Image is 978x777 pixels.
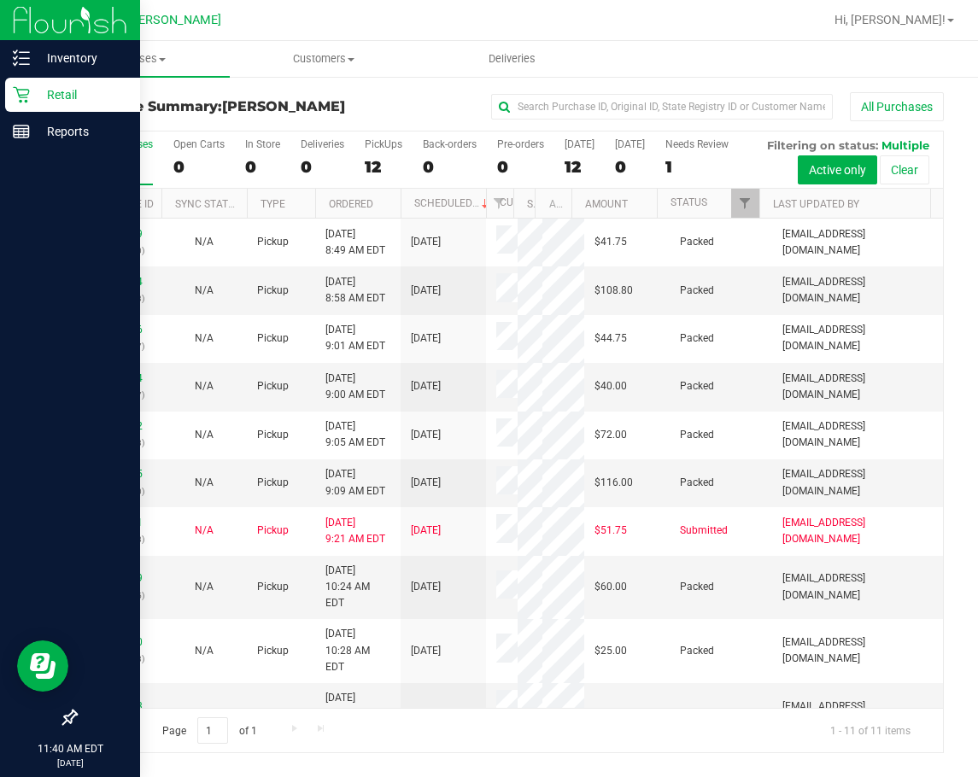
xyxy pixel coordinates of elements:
[257,579,289,595] span: Pickup
[195,643,214,659] button: N/A
[8,741,132,757] p: 11:40 AM EDT
[245,138,280,150] div: In Store
[195,524,214,536] span: Not Applicable
[195,234,214,250] button: N/A
[594,579,627,595] span: $60.00
[680,523,728,539] span: Submitted
[195,645,214,657] span: Not Applicable
[423,157,477,177] div: 0
[850,92,944,121] button: All Purchases
[325,515,385,547] span: [DATE] 9:21 AM EDT
[782,226,933,259] span: [EMAIL_ADDRESS][DOMAIN_NAME]
[148,717,271,744] span: Page of 1
[325,226,385,259] span: [DATE] 8:49 AM EDT
[423,138,477,150] div: Back-orders
[782,371,933,403] span: [EMAIL_ADDRESS][DOMAIN_NAME]
[782,515,933,547] span: [EMAIL_ADDRESS][DOMAIN_NAME]
[257,475,289,491] span: Pickup
[195,523,214,539] button: N/A
[817,717,924,743] span: 1 - 11 of 11 items
[195,581,214,593] span: Not Applicable
[585,198,628,210] a: Amount
[594,234,627,250] span: $41.75
[325,563,390,612] span: [DATE] 10:24 AM EDT
[798,155,877,184] button: Active only
[680,707,714,723] span: Packed
[497,157,544,177] div: 0
[301,157,344,177] div: 0
[257,378,289,394] span: Pickup
[257,707,289,723] span: Pickup
[257,427,289,443] span: Pickup
[671,196,707,208] a: Status
[594,283,633,299] span: $108.80
[411,283,441,299] span: [DATE]
[594,378,627,394] span: $40.00
[195,330,214,347] button: N/A
[782,418,933,451] span: [EMAIL_ADDRESS][DOMAIN_NAME]
[411,234,441,250] span: [DATE]
[230,41,419,77] a: Customers
[680,234,714,250] span: Packed
[257,234,289,250] span: Pickup
[195,380,214,392] span: Not Applicable
[665,138,729,150] div: Needs Review
[491,94,833,120] input: Search Purchase ID, Original ID, State Registry ID or Customer Name...
[195,283,214,299] button: N/A
[30,48,132,68] p: Inventory
[245,157,280,177] div: 0
[881,138,929,152] span: Multiple
[665,157,729,177] div: 1
[329,198,373,210] a: Ordered
[594,427,627,443] span: $72.00
[173,138,225,150] div: Open Carts
[325,690,390,739] span: [DATE] 11:11 AM EDT
[680,378,714,394] span: Packed
[127,13,221,27] span: [PERSON_NAME]
[411,427,441,443] span: [DATE]
[731,189,759,218] a: Filter
[195,332,214,344] span: Not Applicable
[485,189,513,218] a: Filter
[325,418,385,451] span: [DATE] 9:05 AM EDT
[365,138,402,150] div: PickUps
[466,51,559,67] span: Deliveries
[13,123,30,140] inline-svg: Reports
[195,427,214,443] button: N/A
[773,198,859,210] a: Last Updated By
[195,476,214,488] span: Not Applicable
[195,236,214,248] span: Not Applicable
[680,427,714,443] span: Packed
[418,41,606,77] a: Deliveries
[680,475,714,491] span: Packed
[414,197,492,209] a: Scheduled
[782,466,933,499] span: [EMAIL_ADDRESS][DOMAIN_NAME]
[261,198,285,210] a: Type
[17,640,68,692] iframe: Resource center
[195,284,214,296] span: Not Applicable
[782,698,933,731] span: [EMAIL_ADDRESS][DOMAIN_NAME]
[195,475,214,491] button: N/A
[680,579,714,595] span: Packed
[880,155,929,184] button: Clear
[257,330,289,347] span: Pickup
[231,51,418,67] span: Customers
[411,707,441,723] span: [DATE]
[680,330,714,347] span: Packed
[75,99,365,114] h3: Purchase Summary:
[175,198,241,210] a: Sync Status
[594,475,633,491] span: $116.00
[325,274,385,307] span: [DATE] 8:58 AM EDT
[365,157,402,177] div: 12
[527,198,617,210] a: State Registry ID
[782,322,933,354] span: [EMAIL_ADDRESS][DOMAIN_NAME]
[257,523,289,539] span: Pickup
[195,579,214,595] button: N/A
[497,138,544,150] div: Pre-orders
[411,378,441,394] span: [DATE]
[195,378,214,394] button: N/A
[594,330,627,347] span: $44.75
[325,626,390,675] span: [DATE] 10:28 AM EDT
[594,707,627,723] span: $72.00
[257,283,289,299] span: Pickup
